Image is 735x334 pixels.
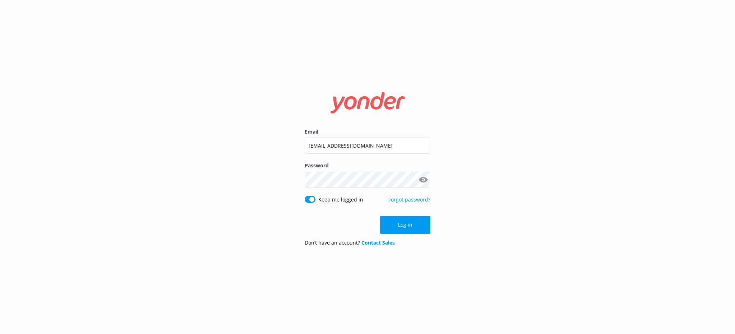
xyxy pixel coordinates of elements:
label: Keep me logged in [318,196,363,204]
p: Don’t have an account? [305,239,395,247]
a: Contact Sales [361,239,395,246]
a: Forgot password? [388,196,430,203]
input: user@emailaddress.com [305,138,430,154]
button: Log in [380,216,430,234]
button: Show password [416,172,430,187]
label: Password [305,162,430,170]
label: Email [305,128,430,136]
